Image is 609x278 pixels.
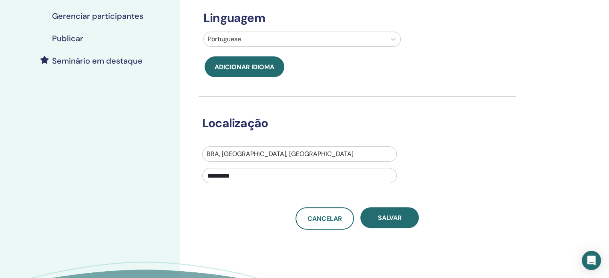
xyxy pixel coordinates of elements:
[308,214,342,223] span: Cancelar
[215,63,274,71] span: Adicionar idioma
[582,251,601,270] div: Open Intercom Messenger
[205,56,284,77] button: Adicionar idioma
[295,207,354,230] a: Cancelar
[197,116,505,130] h3: Localização
[378,214,402,222] span: Salvar
[360,207,419,228] button: Salvar
[199,11,516,25] h3: Linguagem
[52,34,83,43] h4: Publicar
[52,56,143,66] h4: Seminário em destaque
[52,11,143,21] h4: Gerenciar participantes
